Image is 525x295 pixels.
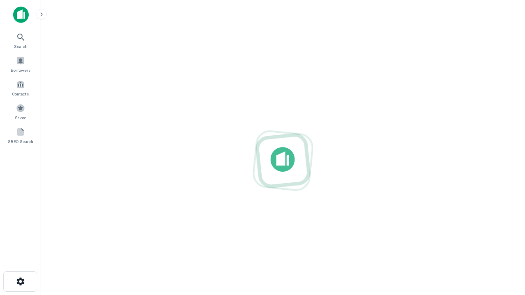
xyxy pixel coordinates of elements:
[8,138,33,145] span: SREO Search
[12,91,29,97] span: Contacts
[15,114,27,121] span: Saved
[14,43,27,50] span: Search
[11,67,30,73] span: Borrowers
[13,7,29,23] img: capitalize-icon.png
[2,77,39,99] a: Contacts
[2,100,39,123] a: Saved
[2,124,39,146] a: SREO Search
[2,29,39,51] a: Search
[2,53,39,75] a: Borrowers
[484,203,525,243] iframe: Chat Widget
